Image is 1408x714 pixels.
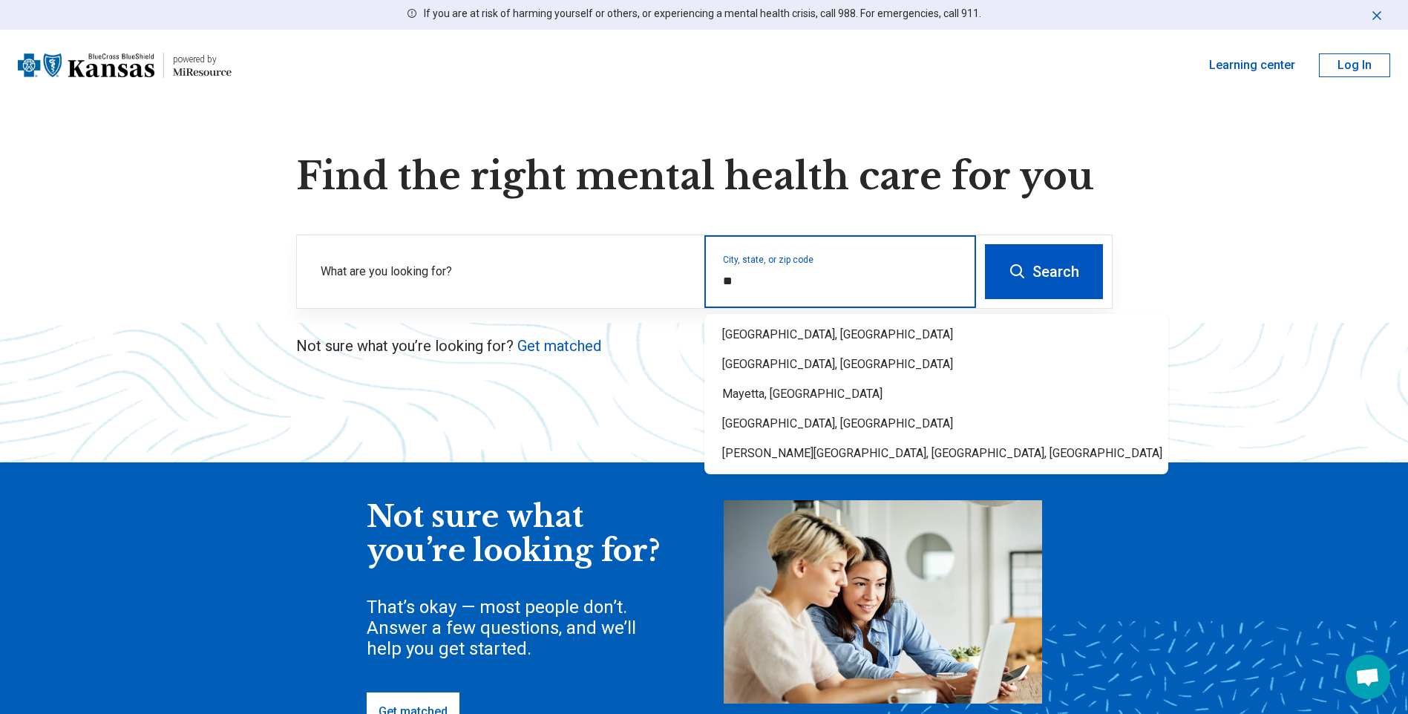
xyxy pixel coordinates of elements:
button: Log In [1319,53,1390,77]
div: That’s okay — most people don’t. Answer a few questions, and we’ll help you get started. [367,597,664,659]
div: Not sure what you’re looking for? [367,500,664,568]
div: [GEOGRAPHIC_DATA], [GEOGRAPHIC_DATA] [704,350,1168,379]
label: What are you looking for? [321,263,687,281]
div: [GEOGRAPHIC_DATA], [GEOGRAPHIC_DATA] [704,320,1168,350]
div: Suggestions [704,314,1168,474]
div: [PERSON_NAME][GEOGRAPHIC_DATA], [GEOGRAPHIC_DATA], [GEOGRAPHIC_DATA] [704,439,1168,468]
img: Blue Cross Blue Shield Kansas [18,48,154,83]
div: Mayetta, [GEOGRAPHIC_DATA] [704,379,1168,409]
a: Get matched [517,337,601,355]
a: Learning center [1209,56,1295,74]
h1: Find the right mental health care for you [296,154,1113,199]
button: Dismiss [1369,6,1384,24]
div: Open chat [1346,655,1390,699]
div: [GEOGRAPHIC_DATA], [GEOGRAPHIC_DATA] [704,409,1168,439]
p: If you are at risk of harming yourself or others, or experiencing a mental health crisis, call 98... [424,6,981,22]
p: Not sure what you’re looking for? [296,335,1113,356]
button: Search [985,244,1103,299]
div: powered by [173,53,232,66]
